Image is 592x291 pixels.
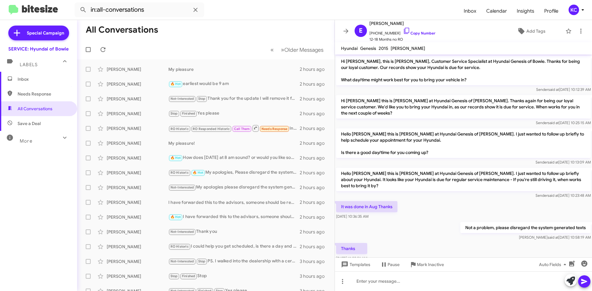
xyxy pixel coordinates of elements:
div: My pleasure! [168,140,300,146]
a: Insights [512,2,539,20]
span: Needs Response [18,91,70,97]
span: Labels [20,62,38,67]
a: Calendar [481,2,512,20]
div: [PERSON_NAME] [107,170,168,176]
span: Sender [DATE] 10:23:48 AM [536,193,591,198]
span: Auto Fields [539,259,569,270]
div: 2 hours ago [300,81,330,87]
span: 🔥 Hot [171,156,181,160]
span: Call Them [234,127,250,131]
div: [PERSON_NAME] [107,244,168,250]
div: [PERSON_NAME] [107,66,168,72]
div: [PERSON_NAME] [107,111,168,117]
span: Not-Interested [171,259,194,263]
div: [PERSON_NAME] [107,258,168,265]
span: [DATE] 10:36:35 AM [336,214,368,219]
nav: Page navigation example [267,43,327,56]
span: said at [548,160,558,164]
span: RO Historic [171,245,189,249]
div: [PERSON_NAME] [107,81,168,87]
span: 🔥 Hot [171,215,181,219]
span: said at [548,120,559,125]
span: [PERSON_NAME] [369,20,435,27]
div: 2 hours ago [300,229,330,235]
div: 3 hours ago [300,273,330,279]
div: SERVICE: Hyundai of Bowie [8,46,69,52]
div: I have forwarded this to the advisors, someone should be reaching out with pricing [168,199,300,205]
div: Thank you [168,228,300,235]
span: Save a Deal [18,120,41,127]
div: 2 hours ago [300,96,330,102]
span: Inbox [18,76,70,82]
div: I could help you get scheduled, is there a day and time that works best for you? [168,243,300,250]
span: Needs Response [261,127,288,131]
p: Not a problem, please disregard the system generated texts [460,222,591,233]
span: Templates [340,259,370,270]
div: 2 hours ago [300,111,330,117]
div: I have forwarded this to the advisors, someone should be reaching out with pricing [168,213,300,220]
div: [PERSON_NAME] [107,96,168,102]
span: said at [548,235,558,240]
div: Yes please [168,110,300,117]
span: Not-Interested [171,230,194,234]
button: Next [277,43,327,56]
span: E [359,26,363,36]
span: « [270,46,274,54]
span: All Conversations [18,106,52,112]
span: 12-18 Months no RO [369,36,435,42]
span: » [281,46,284,54]
div: 2 hours ago [300,140,330,146]
div: [PERSON_NAME] [107,155,168,161]
button: KC [563,5,585,15]
span: 🔥 Hot [171,82,181,86]
div: Thank you for the update I will remove it from the system [168,95,300,102]
div: Stop [168,273,300,280]
p: Hi [PERSON_NAME] this is [PERSON_NAME] at Hyundai Genesis of [PERSON_NAME]. Thanks again for bein... [336,95,591,119]
span: Sender [DATE] 10:12:39 AM [536,87,591,92]
p: Hello [PERSON_NAME] this is [PERSON_NAME] at Hyundai Genesis of [PERSON_NAME]. I just wanted to f... [336,128,591,158]
span: said at [548,193,558,198]
p: Thanks [336,243,367,254]
input: Search [75,2,204,17]
h1: All Conversations [86,25,158,35]
span: Not-Interested [171,185,194,189]
span: Not-Interested [171,97,194,101]
span: Older Messages [284,46,323,53]
div: My apologies please disregard the system generated texts :) [168,184,300,191]
button: Mark Inactive [405,259,449,270]
div: 2 hours ago [300,199,330,205]
div: How does [DATE] at 8 am sound? or would you like something a little later? [168,154,300,161]
div: Inbound Call [168,124,300,132]
span: Sender [DATE] 10:25:15 AM [536,120,591,125]
div: [PERSON_NAME] [107,273,168,279]
span: [PERSON_NAME] [391,46,425,51]
div: [PERSON_NAME] [107,140,168,146]
div: 2 hours ago [300,66,330,72]
span: Special Campaign [27,30,64,36]
div: PS. I walked into the dealership with a certified check. Furthermore a Check of my account with H... [168,258,300,265]
div: [PERSON_NAME] [107,199,168,205]
div: 3 hours ago [300,258,330,265]
span: RO Historic [171,127,189,131]
div: 2 hours ago [300,184,330,191]
div: 2 hours ago [300,170,330,176]
span: 2015 [379,46,388,51]
div: 2 hours ago [300,244,330,250]
button: Pause [375,259,405,270]
div: [PERSON_NAME] [107,229,168,235]
button: Templates [335,259,375,270]
span: Genesis [360,46,376,51]
a: Inbox [459,2,481,20]
span: Stop [198,97,206,101]
div: 2 hours ago [300,125,330,131]
span: 🔥 Hot [193,171,203,175]
div: 2 hours ago [300,155,330,161]
span: RO Historic [171,171,189,175]
span: Add Tags [526,26,545,37]
span: Mark Inactive [417,259,444,270]
button: Add Tags [499,26,562,37]
span: RO Responded Historic [193,127,230,131]
a: Copy Number [403,31,435,35]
